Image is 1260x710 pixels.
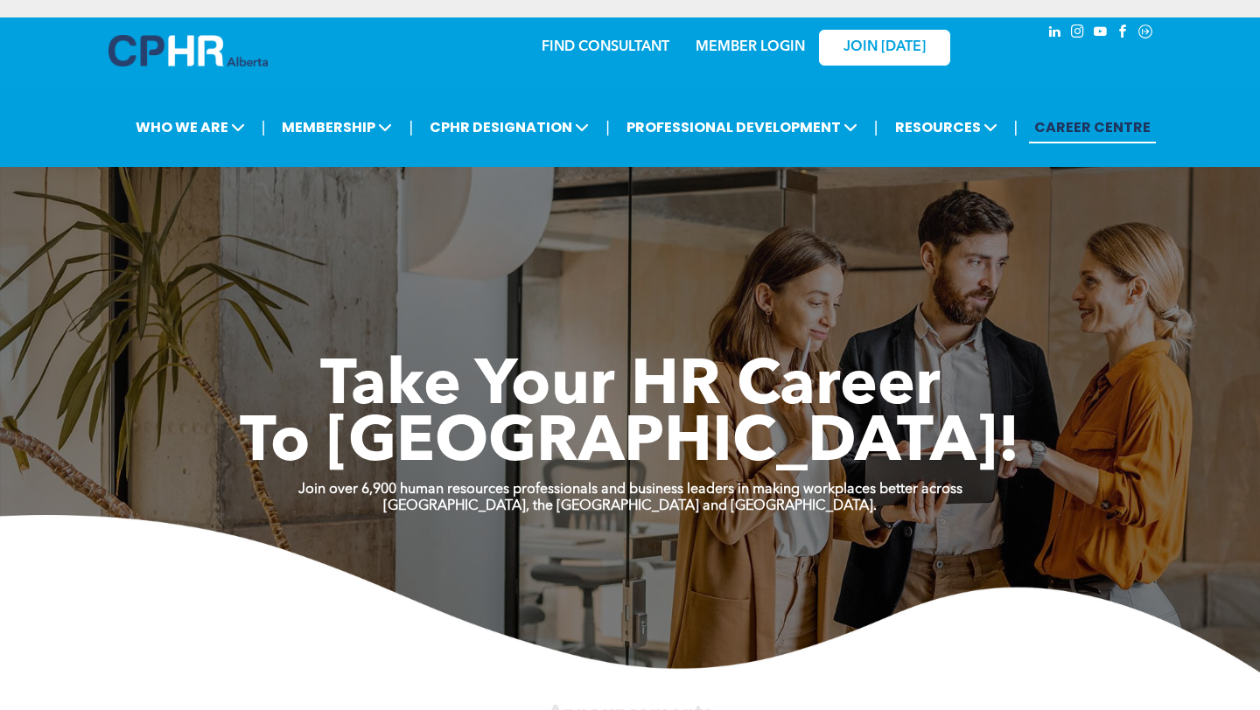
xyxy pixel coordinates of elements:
[890,111,1003,143] span: RESOURCES
[1090,22,1109,45] a: youtube
[298,483,962,497] strong: Join over 6,900 human resources professionals and business leaders in making workplaces better ac...
[1045,22,1064,45] a: linkedin
[424,111,594,143] span: CPHR DESIGNATION
[108,35,268,66] img: A blue and white logo for cp alberta
[320,356,941,419] span: Take Your HR Career
[874,109,878,145] li: |
[262,109,266,145] li: |
[819,30,950,66] a: JOIN [DATE]
[1067,22,1087,45] a: instagram
[1014,109,1018,145] li: |
[240,413,1020,476] span: To [GEOGRAPHIC_DATA]!
[409,109,413,145] li: |
[276,111,397,143] span: MEMBERSHIP
[696,40,805,54] a: MEMBER LOGIN
[621,111,863,143] span: PROFESSIONAL DEVELOPMENT
[130,111,250,143] span: WHO WE ARE
[383,499,877,513] strong: [GEOGRAPHIC_DATA], the [GEOGRAPHIC_DATA] and [GEOGRAPHIC_DATA].
[843,39,926,56] span: JOIN [DATE]
[1136,22,1155,45] a: Social network
[605,109,610,145] li: |
[542,40,669,54] a: FIND CONSULTANT
[1029,111,1156,143] a: CAREER CENTRE
[1113,22,1132,45] a: facebook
